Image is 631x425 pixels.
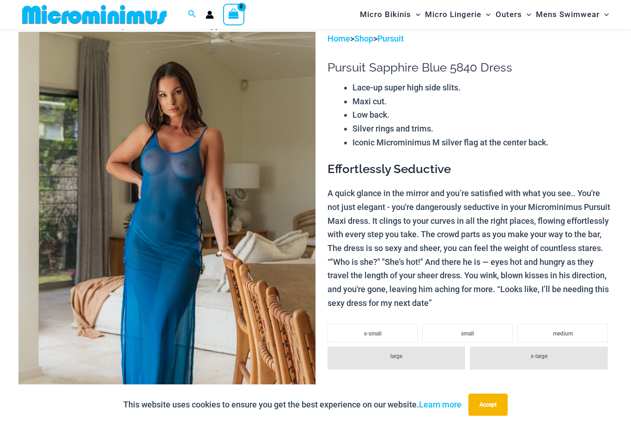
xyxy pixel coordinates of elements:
span: Menu Toggle [522,3,531,26]
li: x-large [470,347,608,370]
li: x-small [328,324,418,342]
span: Outers [496,3,522,26]
li: Silver rings and trims. [352,122,613,136]
span: Menu Toggle [481,3,491,26]
li: Low back. [352,108,613,122]
span: Pursuit Sapphire Blue 5840 Dress [173,20,296,30]
li: Maxi cut. [352,95,613,108]
span: Micro Bikinis [360,3,411,26]
span: » » » [18,20,296,30]
a: Micro LingerieMenu ToggleMenu Toggle [423,3,493,26]
li: large [328,347,466,370]
a: Home [328,34,350,43]
span: small [461,330,474,337]
span: x-small [364,330,382,337]
button: Accept [468,394,508,416]
a: Mens SwimwearMenu ToggleMenu Toggle [534,3,611,26]
li: small [422,324,513,342]
a: Micro BikinisMenu ToggleMenu Toggle [358,3,423,26]
nav: Site Navigation [356,1,613,28]
p: This website uses cookies to ensure you get the best experience on our website. [123,398,461,412]
p: A quick glance in the mirror and you’re satisfied with what you see.. You're not just elegant - y... [328,186,613,310]
a: The Micro Bikini Shop [45,20,126,30]
li: medium [517,324,608,342]
span: x-large [531,353,547,359]
a: View Shopping Cart, empty [223,4,244,25]
a: Pursuit [377,34,404,43]
p: > > [328,32,613,46]
a: Home [18,20,41,30]
img: MM SHOP LOGO FLAT [18,4,170,25]
li: Lace-up super high side slits. [352,81,613,95]
a: Search icon link [188,9,196,20]
span: Mens Swimwear [536,3,600,26]
a: OutersMenu ToggleMenu Toggle [493,3,534,26]
span: medium [553,330,573,337]
span: Menu Toggle [411,3,420,26]
li: Iconic Microminimus M silver flag at the center back. [352,136,613,150]
h1: Pursuit Sapphire Blue 5840 Dress [328,60,613,75]
a: Shop [354,34,373,43]
a: Learn more [419,400,461,409]
span: Micro Lingerie [425,3,481,26]
a: Outerwear [130,20,169,30]
span: large [390,353,402,359]
h3: Effortlessly Seductive [328,162,613,177]
span: Menu Toggle [600,3,609,26]
a: Account icon link [206,11,214,19]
